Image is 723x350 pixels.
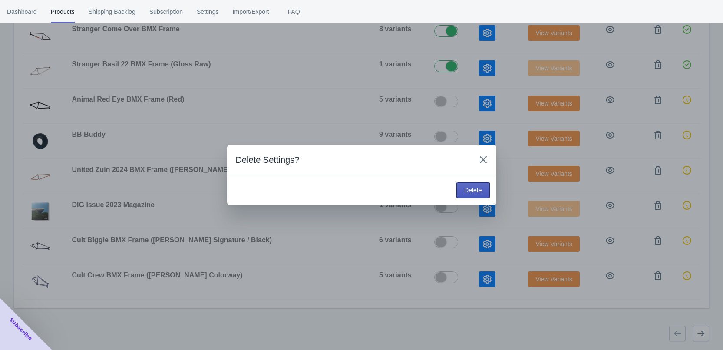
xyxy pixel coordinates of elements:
[464,187,482,194] span: Delete
[457,182,489,198] button: Delete
[149,0,183,23] span: Subscription
[233,0,269,23] span: Import/Export
[8,316,34,342] span: Subscribe
[89,0,135,23] span: Shipping Backlog
[236,154,467,166] h2: Delete Settings?
[475,152,491,168] button: Close
[7,0,37,23] span: Dashboard
[51,0,75,23] span: Products
[283,0,305,23] span: FAQ
[197,0,219,23] span: Settings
